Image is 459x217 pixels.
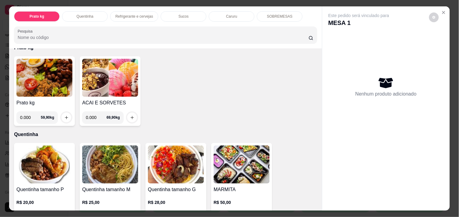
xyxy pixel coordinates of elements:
p: Nenhum produto adicionado [356,90,417,98]
input: Pesquisa [18,34,309,40]
h4: MARMITA [214,186,270,193]
img: product-image [82,59,138,97]
p: R$ 25,00 [82,199,138,205]
label: Pesquisa [18,29,35,34]
img: product-image [82,145,138,184]
p: MESA 1 [328,19,389,27]
img: product-image [16,145,72,184]
input: 0.00 [20,111,41,124]
p: Quentinha [76,14,93,19]
h4: Quentinha tamanho P [16,186,72,193]
h4: Quentinha tamanho M [82,186,138,193]
h4: ACAI E SORVETES [82,99,138,107]
p: R$ 28,00 [148,199,204,205]
button: decrease-product-quantity [429,12,439,22]
p: Caruru [226,14,237,19]
p: Sucos [179,14,189,19]
p: R$ 20,00 [16,199,72,205]
p: Refrigerante e cervejas [115,14,153,19]
button: increase-product-quantity [127,113,137,122]
img: product-image [148,145,204,184]
button: Close [439,8,449,17]
h4: Prato kg [16,99,72,107]
h4: Quentinha tamanho G [148,186,204,193]
p: R$ 50,00 [214,199,270,205]
p: SOBREMESAS [267,14,293,19]
img: product-image [214,145,270,184]
input: 0.00 [86,111,107,124]
p: Prato kg [30,14,44,19]
p: Quentinha [14,131,317,138]
img: product-image [16,59,72,97]
button: increase-product-quantity [61,113,71,122]
p: Este pedido será vinculado para [328,12,389,19]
